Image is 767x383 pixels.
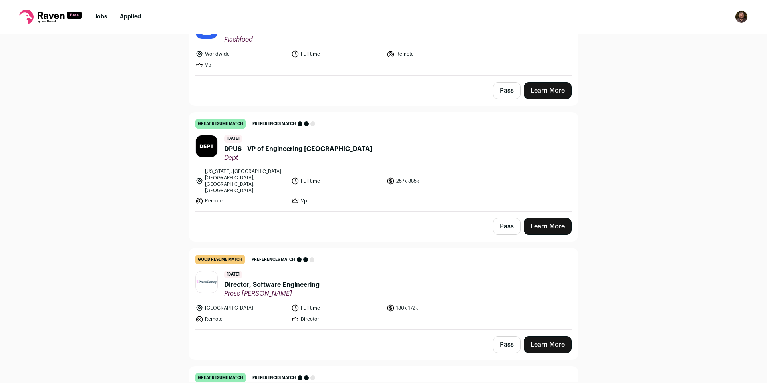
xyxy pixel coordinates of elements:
[735,10,748,23] button: Open dropdown
[196,135,217,157] img: ad0760beb266a8940dd18df8aa153af74b48a5cef3a09ac4e75d42ceacd803d4.jpg
[224,280,320,290] span: Director, Software Engineering
[387,304,478,312] li: 130k-172k
[291,50,382,58] li: Full time
[195,168,286,194] li: [US_STATE], [GEOGRAPHIC_DATA], [GEOGRAPHIC_DATA], [GEOGRAPHIC_DATA], [GEOGRAPHIC_DATA]
[195,61,286,69] li: Vp
[224,154,372,162] span: Dept
[252,256,295,264] span: Preferences match
[195,373,246,383] div: great resume match
[291,315,382,323] li: Director
[493,218,521,235] button: Pass
[291,197,382,205] li: Vp
[224,271,242,278] span: [DATE]
[252,374,296,382] span: Preferences match
[195,255,245,264] div: good resume match
[735,10,748,23] img: 3409771-medium_jpg
[252,120,296,128] span: Preferences match
[224,144,372,154] span: DPUS - VP of Engineering [GEOGRAPHIC_DATA]
[224,290,320,298] span: Press [PERSON_NAME]
[291,304,382,312] li: Full time
[493,82,521,99] button: Pass
[196,280,217,284] img: 507645c79ffadebb94267ee1efe9a8391af5536ed0ccee1e32f244f8e310b4c4
[195,119,246,129] div: great resume match
[195,315,286,323] li: Remote
[189,248,578,329] a: good resume match Preferences match [DATE] Director, Software Engineering Press [PERSON_NAME] [GE...
[189,113,578,211] a: great resume match Preferences match [DATE] DPUS - VP of Engineering [GEOGRAPHIC_DATA] Dept [US_S...
[524,336,572,353] a: Learn More
[387,50,478,58] li: Remote
[120,14,141,20] a: Applied
[493,336,521,353] button: Pass
[387,168,478,194] li: 257k-385k
[224,36,279,44] span: Flashfood
[524,218,572,235] a: Learn More
[195,304,286,312] li: [GEOGRAPHIC_DATA]
[195,50,286,58] li: Worldwide
[195,197,286,205] li: Remote
[224,135,242,143] span: [DATE]
[524,82,572,99] a: Learn More
[291,168,382,194] li: Full time
[95,14,107,20] a: Jobs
